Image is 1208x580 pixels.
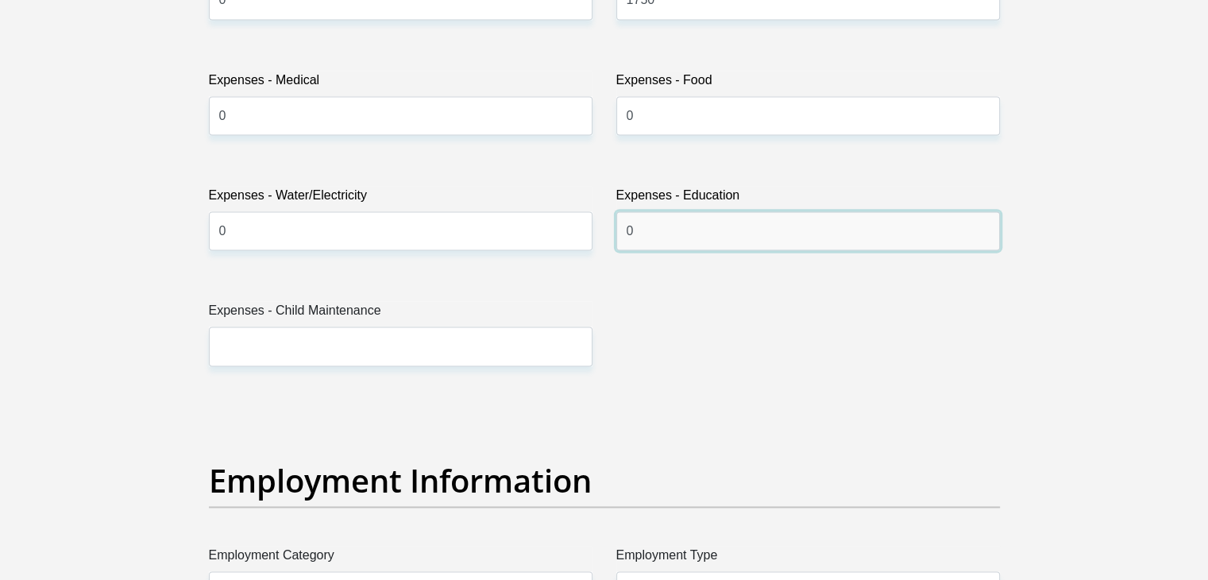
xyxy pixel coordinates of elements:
[616,71,1000,96] label: Expenses - Food
[209,186,592,211] label: Expenses - Water/Electricity
[209,96,592,135] input: Expenses - Medical
[616,186,1000,211] label: Expenses - Education
[209,327,592,365] input: Expenses - Child Maintenance
[616,546,1000,571] label: Employment Type
[209,71,592,96] label: Expenses - Medical
[209,462,1000,500] h2: Employment Information
[616,96,1000,135] input: Expenses - Food
[209,546,592,571] label: Employment Category
[209,211,592,250] input: Expenses - Water/Electricity
[616,211,1000,250] input: Expenses - Education
[209,301,592,327] label: Expenses - Child Maintenance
